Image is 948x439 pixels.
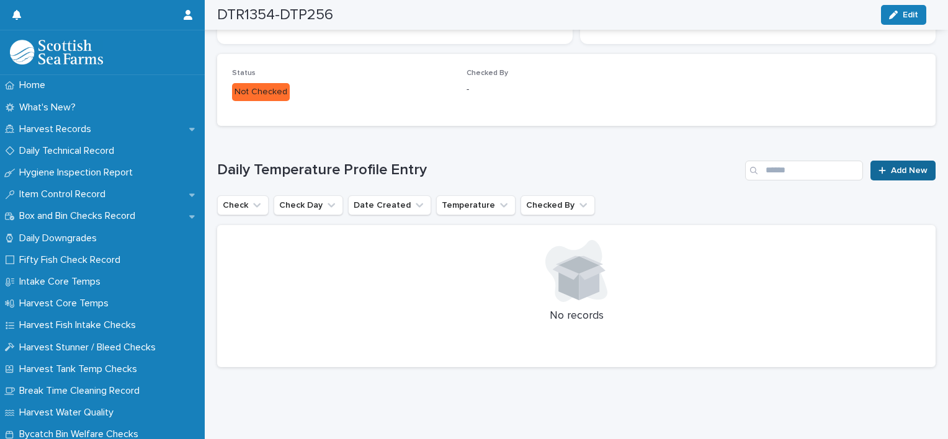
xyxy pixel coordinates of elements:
[14,363,147,375] p: Harvest Tank Temp Checks
[14,298,118,309] p: Harvest Core Temps
[14,167,143,179] p: Hygiene Inspection Report
[521,195,595,215] button: Checked By
[14,254,130,266] p: Fifty Fish Check Record
[348,195,431,215] button: Date Created
[14,102,86,113] p: What's New?
[745,161,863,180] input: Search
[436,195,516,215] button: Temperature
[881,5,926,25] button: Edit
[467,83,686,96] p: -
[14,276,110,288] p: Intake Core Temps
[14,188,115,200] p: Item Control Record
[217,161,740,179] h1: Daily Temperature Profile Entry
[14,233,107,244] p: Daily Downgrades
[232,83,290,101] div: Not Checked
[870,161,936,180] a: Add New
[467,69,508,77] span: Checked By
[217,195,269,215] button: Check
[14,123,101,135] p: Harvest Records
[14,407,123,419] p: Harvest Water Quality
[14,79,55,91] p: Home
[14,210,145,222] p: Box and Bin Checks Record
[903,11,918,19] span: Edit
[14,145,124,157] p: Daily Technical Record
[14,385,150,397] p: Break Time Cleaning Record
[232,69,256,77] span: Status
[274,195,343,215] button: Check Day
[891,166,928,175] span: Add New
[10,40,103,64] img: mMrefqRFQpe26GRNOUkG
[14,342,166,353] p: Harvest Stunner / Bleed Checks
[217,6,333,24] h2: DTR1354-DTP256
[14,319,146,331] p: Harvest Fish Intake Checks
[232,309,921,323] p: No records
